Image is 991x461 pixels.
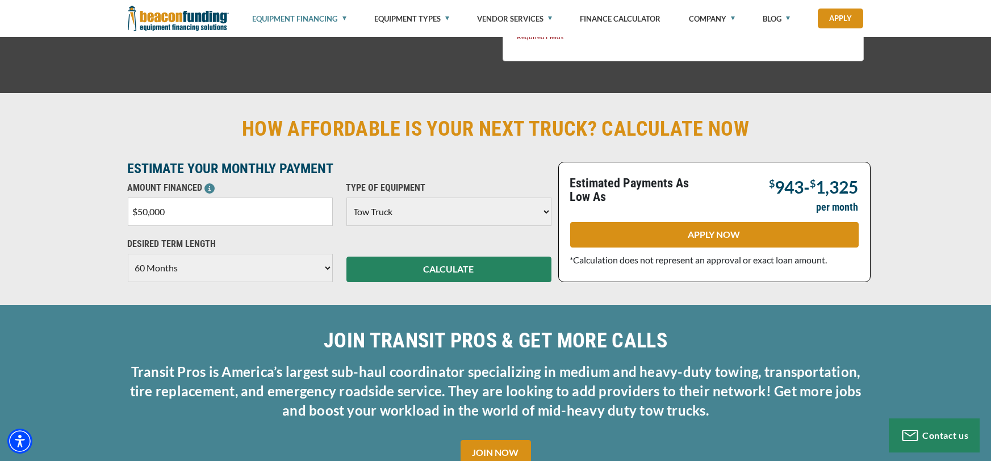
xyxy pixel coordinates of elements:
span: 1,325 [816,177,859,197]
button: Contact us [889,418,980,452]
p: per month [817,200,859,214]
span: Contact us [923,430,969,441]
h4: Transit Pros is America’s largest sub-haul coordinator specializing in medium and heavy-duty towi... [128,362,864,420]
p: TYPE OF EQUIPMENT [346,181,551,195]
p: - [770,177,859,195]
p: ESTIMATE YOUR MONTHLY PAYMENT [128,162,551,175]
div: Accessibility Menu [7,429,32,454]
span: *Calculation does not represent an approval or exact loan amount. [570,254,827,265]
h2: HOW AFFORDABLE IS YOUR NEXT TRUCK? CALCULATE NOW [128,116,864,142]
input: $ [128,198,333,226]
a: Apply [818,9,863,28]
h2: JOIN TRANSIT PROS & GET MORE CALLS [324,328,667,354]
button: CALCULATE [346,257,551,282]
span: $ [770,177,775,190]
p: AMOUNT FINANCED [128,181,333,195]
a: APPLY NOW [570,222,859,248]
span: $ [810,177,816,190]
p: DESIRED TERM LENGTH [128,237,333,251]
p: Estimated Payments As Low As [570,177,708,204]
span: 943 [775,177,804,197]
p: *Required Fields [515,30,852,44]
